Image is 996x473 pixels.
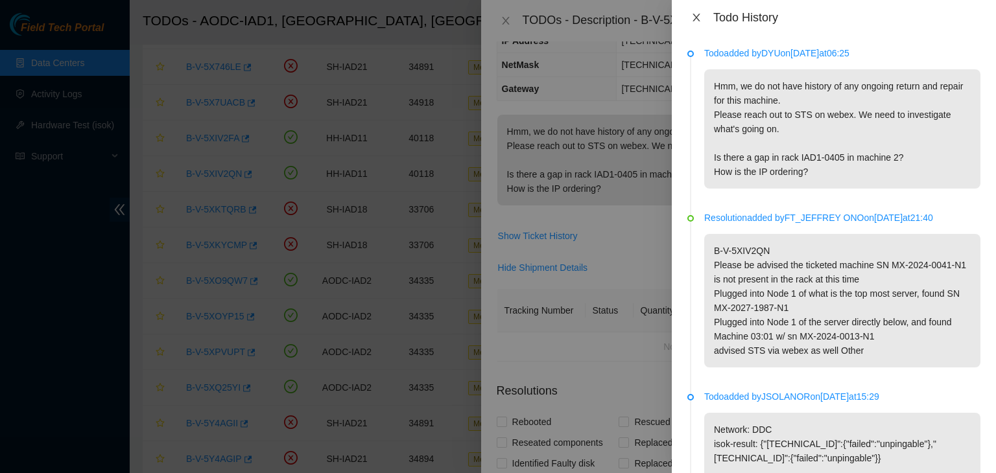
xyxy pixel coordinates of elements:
div: Todo History [713,10,980,25]
p: B-V-5XIV2QN Please be advised the ticketed machine SN MX-2024-0041-N1 is not present in the rack ... [704,234,980,367]
span: close [691,12,702,23]
p: Resolution added by FT_JEFFREY ONO on [DATE] at 21:40 [704,211,980,225]
p: Todo added by JSOLANOR on [DATE] at 15:29 [704,389,980,404]
p: Hmm, we do not have history of any ongoing return and repair for this machine. Please reach out t... [704,69,980,189]
button: Close [687,12,705,24]
p: Todo added by DYU on [DATE] at 06:25 [704,46,980,60]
